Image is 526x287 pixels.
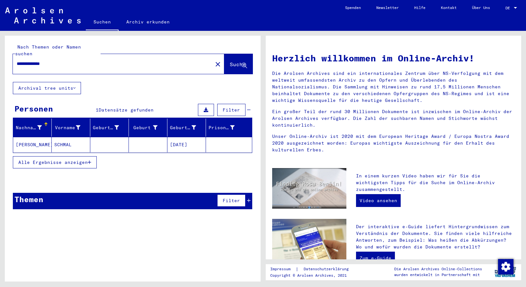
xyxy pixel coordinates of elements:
p: Ein großer Teil der rund 30 Millionen Dokumente ist inzwischen im Online-Archiv der Arolsen Archi... [272,108,515,129]
p: Der interaktive e-Guide liefert Hintergrundwissen zum Verständnis der Dokumente. Sie finden viele... [356,223,515,250]
div: Geburtsdatum [170,122,206,133]
div: Geburtsdatum [170,124,196,131]
a: Video ansehen [356,194,401,207]
div: Nachname [16,124,42,131]
img: eguide.jpg [272,219,347,269]
div: Personen [14,103,53,114]
a: Impressum [270,266,296,273]
mat-cell: [PERSON_NAME] [13,137,52,152]
div: Geburtsname [93,124,119,131]
p: Unser Online-Archiv ist 2020 mit dem European Heritage Award / Europa Nostra Award 2020 ausgezeic... [272,133,515,153]
span: Filter [223,198,240,203]
img: Zustimmung ändern [498,259,513,274]
mat-cell: [DATE] [167,137,206,152]
mat-cell: SCHMAL [52,137,90,152]
span: Datensätze gefunden [99,107,154,113]
button: Archival tree units [13,82,81,94]
p: wurden entwickelt in Partnerschaft mit [394,272,482,278]
mat-header-cell: Geburtsname [90,119,129,137]
button: Filter [217,194,245,207]
img: Arolsen_neg.svg [5,7,81,23]
div: Geburt‏ [131,122,167,133]
div: Vorname [54,122,90,133]
button: Alle Ergebnisse anzeigen [13,156,97,168]
mat-header-cell: Geburt‏ [129,119,167,137]
div: Prisoner # [209,124,235,131]
mat-header-cell: Nachname [13,119,52,137]
span: DE [505,6,513,10]
mat-header-cell: Prisoner # [206,119,252,137]
button: Clear [211,58,224,70]
a: Datenschutzerklärung [299,266,356,273]
a: Archiv erkunden [119,14,177,30]
img: yv_logo.png [493,264,517,280]
a: Zum e-Guide [356,252,395,265]
button: Suche [224,54,253,74]
div: | [270,266,356,273]
h1: Herzlich willkommen im Online-Archiv! [272,51,515,65]
div: Geburtsname [93,122,129,133]
p: In einem kurzen Video haben wir für Sie die wichtigsten Tipps für die Suche im Online-Archiv zusa... [356,173,515,193]
span: 1 [96,107,99,113]
a: Suchen [86,14,119,31]
img: video.jpg [272,168,347,209]
p: Die Arolsen Archives sind ein internationales Zentrum über NS-Verfolgung mit dem weltweit umfasse... [272,70,515,104]
span: Suche [230,61,246,67]
mat-icon: close [214,60,222,68]
p: Die Arolsen Archives Online-Collections [394,266,482,272]
button: Filter [217,104,245,116]
mat-header-cell: Vorname [52,119,90,137]
div: Prisoner # [209,122,244,133]
div: Themen [14,193,43,205]
p: Copyright © Arolsen Archives, 2021 [270,273,356,278]
div: Vorname [54,124,80,131]
mat-label: Nach Themen oder Namen suchen [15,44,81,57]
span: Filter [223,107,240,113]
div: Geburt‏ [131,124,157,131]
mat-header-cell: Geburtsdatum [167,119,206,137]
span: Alle Ergebnisse anzeigen [18,159,88,165]
div: Nachname [16,122,51,133]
